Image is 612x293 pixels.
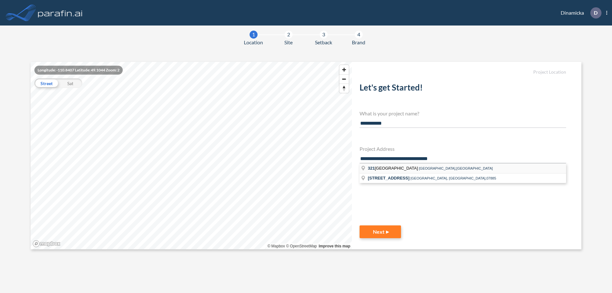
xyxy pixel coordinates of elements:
span: [GEOGRAPHIC_DATA] [368,166,419,171]
div: 4 [355,31,363,39]
span: Location [244,39,263,46]
span: Setback [315,39,332,46]
a: OpenStreetMap [286,244,317,248]
button: Zoom out [339,74,349,84]
canvas: Map [31,62,352,249]
div: 2 [285,31,293,39]
button: Next [360,225,401,238]
span: Reset bearing to north [339,84,349,93]
h5: Project Location [360,70,566,75]
span: [GEOGRAPHIC_DATA],[GEOGRAPHIC_DATA] [419,166,493,170]
span: Zoom out [339,75,349,84]
span: [GEOGRAPHIC_DATA], [GEOGRAPHIC_DATA],07885 [411,176,496,180]
h2: Let's get Started! [360,83,566,95]
img: logo [37,6,84,19]
span: [STREET_ADDRESS] [368,176,410,180]
div: Street [34,78,58,88]
span: Brand [352,39,365,46]
button: Zoom in [339,65,349,74]
button: Reset bearing to north [339,84,349,93]
h4: Project Address [360,146,566,152]
span: Site [284,39,293,46]
a: Mapbox homepage [33,240,61,247]
div: Sat [58,78,82,88]
p: D [594,10,598,16]
div: 3 [320,31,328,39]
a: Improve this map [319,244,350,248]
div: 1 [250,31,258,39]
span: 321 [368,166,375,171]
h4: What is your project name? [360,110,566,116]
div: Dinamicka [551,7,607,18]
a: Mapbox [267,244,285,248]
div: Longitude: -110.8407 Latitude: 49.1044 Zoom: 2 [34,66,123,75]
